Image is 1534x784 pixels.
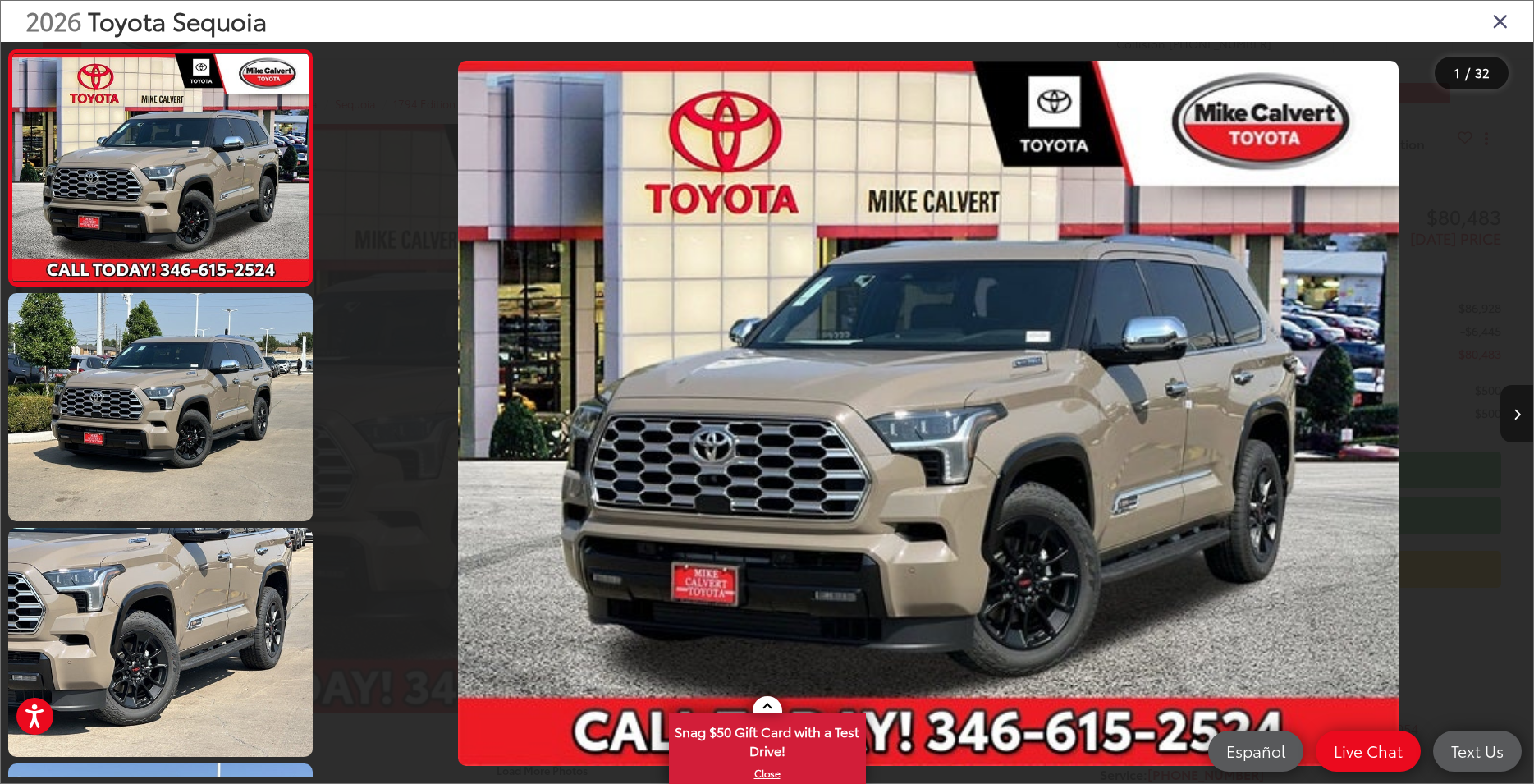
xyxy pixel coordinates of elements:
[1463,67,1472,79] span: /
[1500,385,1533,442] button: Next image
[1492,10,1509,31] i: Close gallery
[458,61,1399,767] img: 2026 Toyota Sequoia 1794 Edition
[1218,740,1294,761] span: Español
[1316,731,1421,772] a: Live Chat
[671,714,864,764] span: Snag $50 Gift Card with a Test Drive!
[9,54,312,281] img: 2026 Toyota Sequoia 1794 Edition
[323,61,1533,767] div: 2026 Toyota Sequoia 1794 Edition 0
[1454,63,1460,81] span: 1
[1433,731,1522,772] a: Text Us
[25,2,81,38] span: 2026
[1326,740,1411,761] span: Live Chat
[5,291,316,524] img: 2026 Toyota Sequoia 1794 Edition
[1443,740,1512,761] span: Text Us
[1208,731,1303,772] a: Español
[88,2,267,38] span: Toyota Sequoia
[1475,63,1490,81] span: 32
[5,525,316,759] img: 2026 Toyota Sequoia 1794 Edition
